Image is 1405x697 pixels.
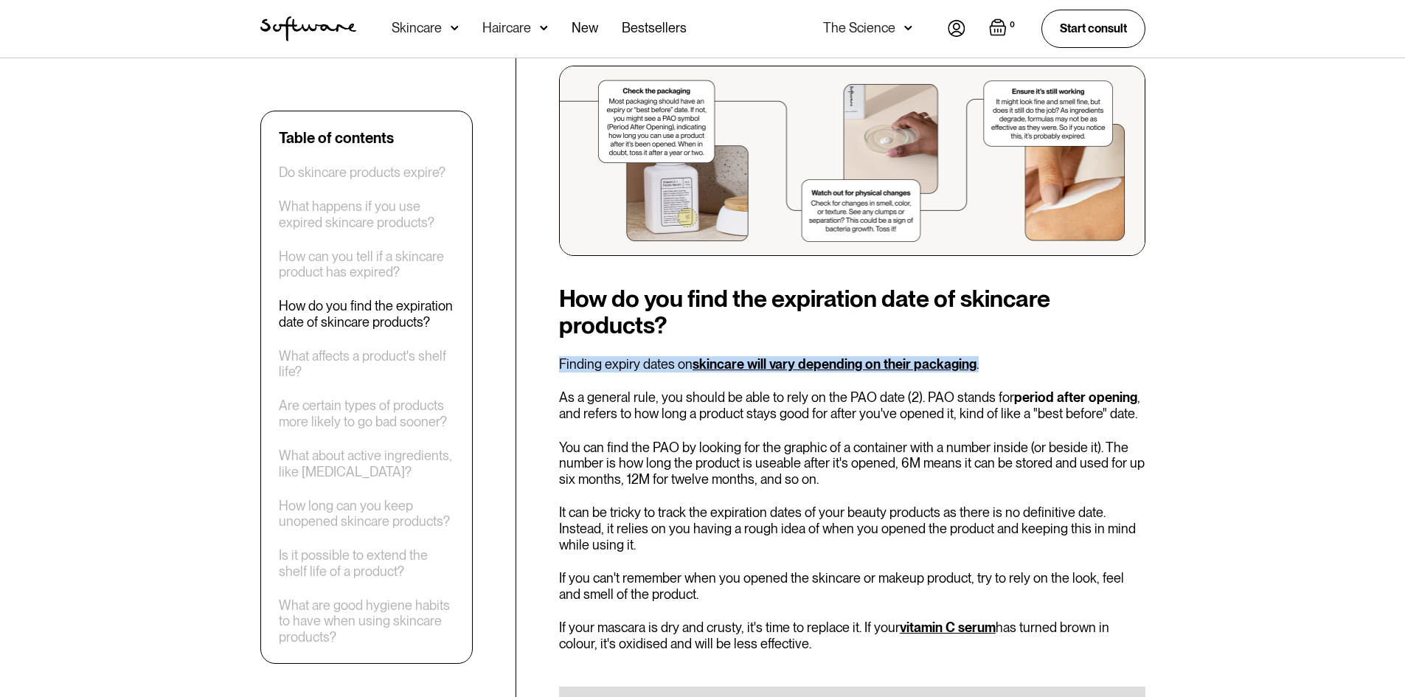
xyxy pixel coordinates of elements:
[559,570,1145,602] p: If you can't remember when you opened the skincare or makeup product, try to rely on the look, fe...
[260,16,356,41] a: home
[279,498,454,530] a: How long can you keep unopened skincare products?
[279,547,454,579] a: Is it possible to extend the shelf life of a product?
[1014,389,1137,405] strong: period after opening
[559,356,1145,372] p: Finding expiry dates on .
[904,21,912,35] img: arrow down
[482,21,531,35] div: Haircare
[279,398,454,429] a: Are certain types of products more likely to go bad sooner?
[279,198,454,230] a: What happens if you use expired skincare products?
[540,21,548,35] img: arrow down
[392,21,442,35] div: Skincare
[279,597,454,645] a: What are good hygiene habits to have when using skincare products?
[1041,10,1145,47] a: Start consult
[279,249,454,280] a: How can you tell if a skincare product has expired?
[260,16,356,41] img: Software Logo
[900,620,996,635] a: vitamin C serum
[1007,18,1018,32] div: 0
[451,21,459,35] img: arrow down
[279,298,454,330] a: How do you find the expiration date of skincare products?
[279,348,454,380] a: What affects a product's shelf life?
[823,21,895,35] div: The Science
[559,285,1145,339] h2: How do you find the expiration date of skincare products?
[559,620,1145,651] p: If your mascara is dry and crusty, it's time to replace it. If your has turned brown in colour, i...
[559,440,1145,488] p: You can find the PAO by looking for the graphic of a container with a number inside (or beside it...
[693,356,976,372] a: skincare will vary depending on their packaging
[279,129,394,147] div: Table of contents
[279,164,445,181] a: Do skincare products expire?
[279,448,454,479] a: What about active ingredients, like [MEDICAL_DATA]?
[989,18,1018,39] a: Open empty cart
[559,504,1145,552] p: It can be tricky to track the expiration dates of your beauty products as there is no definitive ...
[559,389,1145,421] p: As a general rule, you should be able to rely on the PAO date (2). PAO stands for , and refers to...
